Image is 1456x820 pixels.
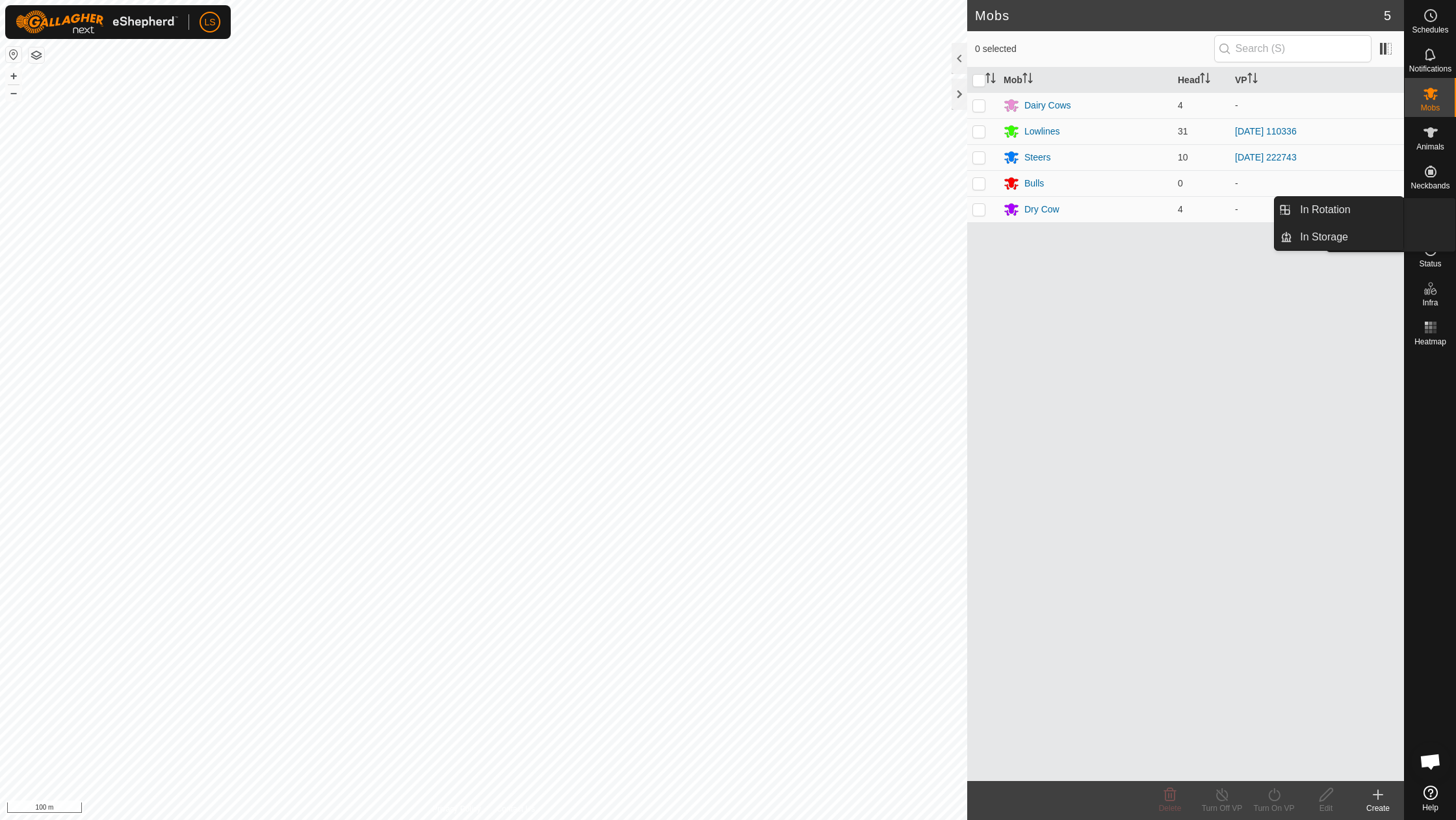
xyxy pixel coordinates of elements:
[1410,182,1449,190] span: Neckbands
[1178,178,1183,188] span: 0
[1214,35,1371,62] input: Search (S)
[1409,65,1451,73] span: Notifications
[1247,75,1258,85] p-sorticon: Activate to sort
[998,68,1173,93] th: Mob
[1416,143,1444,151] span: Animals
[497,803,535,815] a: Contact Us
[1230,196,1404,222] td: -
[1300,802,1352,814] div: Edit
[1300,202,1350,218] span: In Rotation
[1275,224,1403,250] li: In Storage
[29,47,44,63] button: Map Layers
[1292,197,1403,223] a: In Rotation
[1200,75,1210,85] p-sorticon: Activate to sort
[6,47,21,62] button: Reset Map
[1405,780,1456,817] a: Help
[1235,152,1297,162] a: [DATE] 222743
[1022,75,1033,85] p-sorticon: Activate to sort
[1178,126,1188,136] span: 31
[1412,26,1448,34] span: Schedules
[975,8,1384,23] h2: Mobs
[1024,203,1059,216] div: Dry Cow
[1422,299,1438,307] span: Infra
[204,16,215,29] span: LS
[1248,802,1300,814] div: Turn On VP
[1159,804,1182,813] span: Delete
[1230,170,1404,196] td: -
[985,75,996,85] p-sorticon: Activate to sort
[1300,229,1348,245] span: In Storage
[1419,260,1441,268] span: Status
[1173,68,1230,93] th: Head
[1024,99,1071,112] div: Dairy Cows
[1292,224,1403,250] a: In Storage
[1024,125,1059,138] div: Lowlines
[1414,338,1446,346] span: Heatmap
[1275,197,1403,223] li: In Rotation
[1421,104,1440,112] span: Mobs
[432,803,481,815] a: Privacy Policy
[975,42,1214,56] span: 0 selected
[16,10,178,34] img: Gallagher Logo
[6,85,21,101] button: –
[1178,152,1188,162] span: 10
[1384,6,1391,25] span: 5
[1352,802,1404,814] div: Create
[1411,742,1450,781] div: Open chat
[1422,804,1438,812] span: Help
[1230,68,1404,93] th: VP
[1178,100,1183,110] span: 4
[1178,204,1183,214] span: 4
[1024,177,1044,190] div: Bulls
[1235,126,1297,136] a: [DATE] 110336
[1196,802,1248,814] div: Turn Off VP
[1230,92,1404,118] td: -
[1024,151,1050,164] div: Steers
[6,68,21,84] button: +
